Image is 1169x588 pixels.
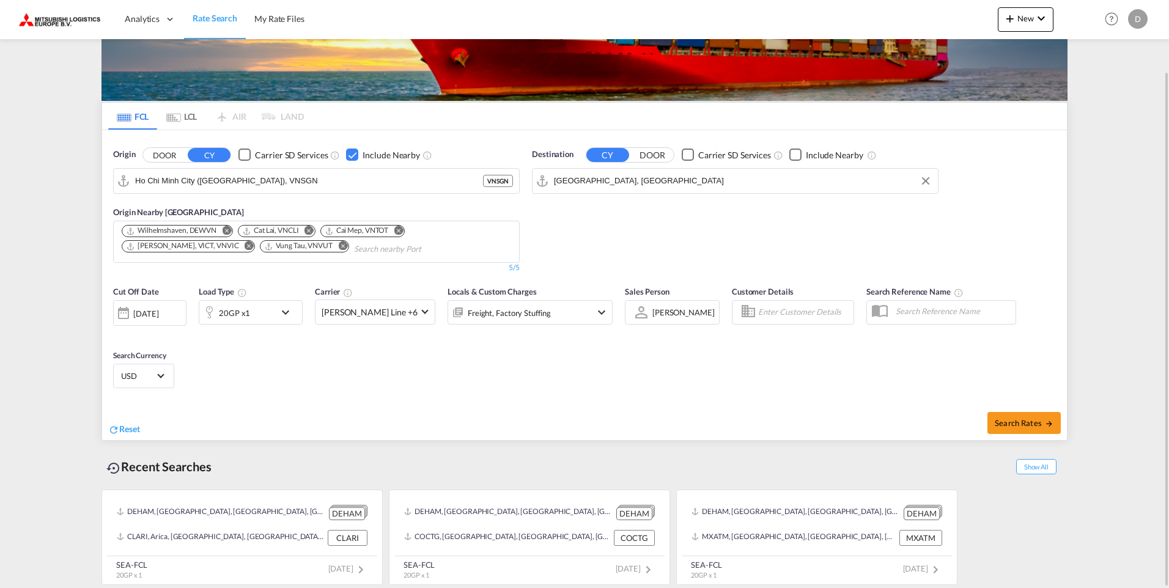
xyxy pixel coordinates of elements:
[116,559,147,570] div: SEA-FCL
[214,226,232,238] button: Remove
[117,505,326,520] div: DEHAM, Hamburg, Germany, Western Europe, Europe
[117,530,325,546] div: CLARI, Arica, Chile, South America, Americas
[116,571,142,579] span: 20GP x 1
[483,175,513,187] div: VNSGN
[325,226,389,236] div: Cai Mep, VNTOT
[554,172,932,190] input: Search by Port
[867,150,877,160] md-icon: Unchecked: Ignores neighbouring ports when fetching rates.Checked : Includes neighbouring ports w...
[1034,11,1049,26] md-icon: icon-chevron-down
[108,424,119,435] md-icon: icon-refresh
[119,424,140,434] span: Reset
[404,571,429,579] span: 20GP x 1
[101,453,216,480] div: Recent Searches
[1045,419,1053,428] md-icon: icon-arrow-right
[389,490,670,586] recent-search-card: DEHAM, [GEOGRAPHIC_DATA], [GEOGRAPHIC_DATA], [GEOGRAPHIC_DATA], [GEOGRAPHIC_DATA] DEHAMCOCTG, [GE...
[143,148,186,162] button: DOOR
[297,226,315,238] button: Remove
[135,172,483,190] input: Search by Port
[676,490,957,586] recent-search-card: DEHAM, [GEOGRAPHIC_DATA], [GEOGRAPHIC_DATA], [GEOGRAPHIC_DATA], [GEOGRAPHIC_DATA] DEHAMMXATM, [GE...
[108,103,304,130] md-pagination-wrapper: Use the left and right arrow keys to navigate between tabs
[1101,9,1128,31] div: Help
[789,149,863,161] md-checkbox: Checkbox No Ink
[264,241,335,251] div: Press delete to remove this chip.
[916,172,935,190] button: Clear Input
[121,370,155,381] span: USD
[106,461,121,476] md-icon: icon-backup-restore
[120,367,168,384] md-select: Select Currency: $ USDUnited States Dollar
[468,304,551,322] div: Freight Factory Stuffing
[614,530,655,546] div: COCTG
[586,148,629,162] button: CY
[448,287,537,296] span: Locals & Custom Charges
[1128,9,1148,29] div: D
[404,559,435,570] div: SEA-FCL
[404,530,611,546] div: COCTG, Cartagena, Colombia, South America, Americas
[18,6,101,33] img: 0def066002f611f0b450c5c881a5d6ed.png
[157,103,206,130] md-tab-item: LCL
[199,287,247,296] span: Load Type
[125,13,160,25] span: Analytics
[1003,11,1017,26] md-icon: icon-plus 400-fg
[328,530,367,546] div: CLARI
[126,241,238,251] div: Ho Chi Minh, VICT, VNVIC
[133,308,158,319] div: [DATE]
[199,300,303,325] div: 20GP x1icon-chevron-down
[904,507,940,520] div: DEHAM
[899,530,942,546] div: MXATM
[691,571,717,579] span: 20GP x 1
[404,505,613,520] div: DEHAM, Hamburg, Germany, Western Europe, Europe
[330,241,348,253] button: Remove
[363,149,420,161] div: Include Nearby
[1003,13,1049,23] span: New
[346,149,420,161] md-checkbox: Checkbox No Ink
[113,207,244,217] span: Origin Nearby [GEOGRAPHIC_DATA]
[691,505,901,520] div: DEHAM, Hamburg, Germany, Western Europe, Europe
[322,306,418,318] span: [PERSON_NAME] Line +6
[995,418,1053,428] span: Search Rates
[354,240,470,259] input: Chips input.
[264,241,333,251] div: Vung Tau, VNVUT
[533,169,938,193] md-input-container: Hamburg, DEHAM
[120,221,513,259] md-chips-wrap: Chips container. Use arrow keys to select chips.
[278,305,299,320] md-icon: icon-chevron-down
[652,307,715,317] div: [PERSON_NAME]
[928,562,943,577] md-icon: icon-chevron-right
[113,149,135,161] span: Origin
[113,351,166,360] span: Search Currency
[691,559,722,570] div: SEA-FCL
[954,288,964,298] md-icon: Your search will be saved by the below given name
[386,226,404,238] button: Remove
[242,226,299,236] div: Cat Lai, VNCLI
[691,530,896,546] div: MXATM, Altamira, Mexico, Mexico & Central America, Americas
[509,263,520,273] div: 5/5
[616,507,652,520] div: DEHAM
[328,564,368,573] span: [DATE]
[903,564,943,573] span: [DATE]
[1016,459,1057,474] span: Show All
[698,149,771,161] div: Carrier SD Services
[254,13,304,24] span: My Rate Files
[193,13,237,23] span: Rate Search
[102,130,1067,440] div: Origin DOOR CY Checkbox No InkUnchecked: Search for CY (Container Yard) services for all selected...
[238,149,328,161] md-checkbox: Checkbox No Ink
[594,305,609,320] md-icon: icon-chevron-down
[651,303,716,321] md-select: Sales Person: Dana Dönselmann
[890,302,1016,320] input: Search Reference Name
[113,300,186,326] div: [DATE]
[616,564,655,573] span: [DATE]
[448,300,613,325] div: Freight Factory Stuffingicon-chevron-down
[422,150,432,160] md-icon: Unchecked: Ignores neighbouring ports when fetching rates.Checked : Includes neighbouring ports w...
[126,226,216,236] div: Wilhelmshaven, DEWVN
[219,304,250,322] div: 20GP x1
[532,149,573,161] span: Destination
[998,7,1053,32] button: icon-plus 400-fgNewicon-chevron-down
[113,324,122,340] md-datepicker: Select
[758,303,850,322] input: Enter Customer Details
[236,241,254,253] button: Remove
[682,149,771,161] md-checkbox: Checkbox No Ink
[255,149,328,161] div: Carrier SD Services
[1101,9,1122,29] span: Help
[325,226,391,236] div: Press delete to remove this chip.
[641,562,655,577] md-icon: icon-chevron-right
[773,150,783,160] md-icon: Unchecked: Search for CY (Container Yard) services for all selected carriers.Checked : Search for...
